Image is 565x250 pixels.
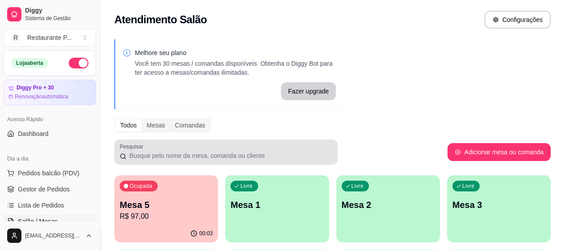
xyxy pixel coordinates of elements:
a: Salão / Mesas [4,214,96,229]
span: Lista de Pedidos [18,201,64,210]
article: Renovação automática [15,93,68,100]
div: Todos [115,119,142,131]
button: OcupadaMesa 5R$ 97,0000:03 [114,175,218,242]
button: Alterar Status [69,58,88,68]
article: Diggy Pro + 30 [17,85,54,91]
p: Melhore seu plano [135,48,336,57]
button: LivreMesa 1 [225,175,329,242]
input: Pesquisar [126,151,332,160]
p: Mesa 3 [452,199,545,211]
span: [EMAIL_ADDRESS][DOMAIN_NAME] [25,232,82,239]
p: Mesa 5 [120,199,213,211]
span: Sistema de Gestão [25,15,92,22]
button: [EMAIL_ADDRESS][DOMAIN_NAME] [4,225,96,246]
p: Você tem 30 mesas / comandas disponíveis. Obtenha o Diggy Bot para ter acesso a mesas/comandas il... [135,59,336,77]
div: Loja aberta [11,58,48,68]
button: LivreMesa 3 [447,175,551,242]
p: Mesa 1 [230,199,323,211]
p: Livre [462,182,475,190]
button: Configurações [485,11,551,29]
p: Livre [352,182,364,190]
a: Lista de Pedidos [4,198,96,212]
span: R [11,33,20,42]
button: Select a team [4,29,96,47]
span: Dashboard [18,129,49,138]
div: Acesso Rápido [4,112,96,127]
button: Fazer upgrade [281,82,336,100]
div: Mesas [142,119,170,131]
p: Livre [240,182,253,190]
p: Ocupada [130,182,152,190]
a: Diggy Pro + 30Renovaçãoautomática [4,80,96,105]
button: LivreMesa 2 [336,175,440,242]
button: Adicionar mesa ou comanda [448,143,551,161]
p: Mesa 2 [342,199,435,211]
div: Restaurante P ... [27,33,71,42]
button: Pedidos balcão (PDV) [4,166,96,180]
div: Dia a dia [4,152,96,166]
p: R$ 97,00 [120,211,213,222]
a: DiggySistema de Gestão [4,4,96,25]
span: Diggy [25,7,92,15]
div: Comandas [170,119,210,131]
p: 00:03 [199,230,213,237]
span: Pedidos balcão (PDV) [18,169,80,178]
h2: Atendimento Salão [114,13,207,27]
label: Pesquisar [120,143,146,150]
a: Dashboard [4,127,96,141]
span: Salão / Mesas [18,217,58,226]
a: Gestor de Pedidos [4,182,96,196]
span: Gestor de Pedidos [18,185,70,194]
